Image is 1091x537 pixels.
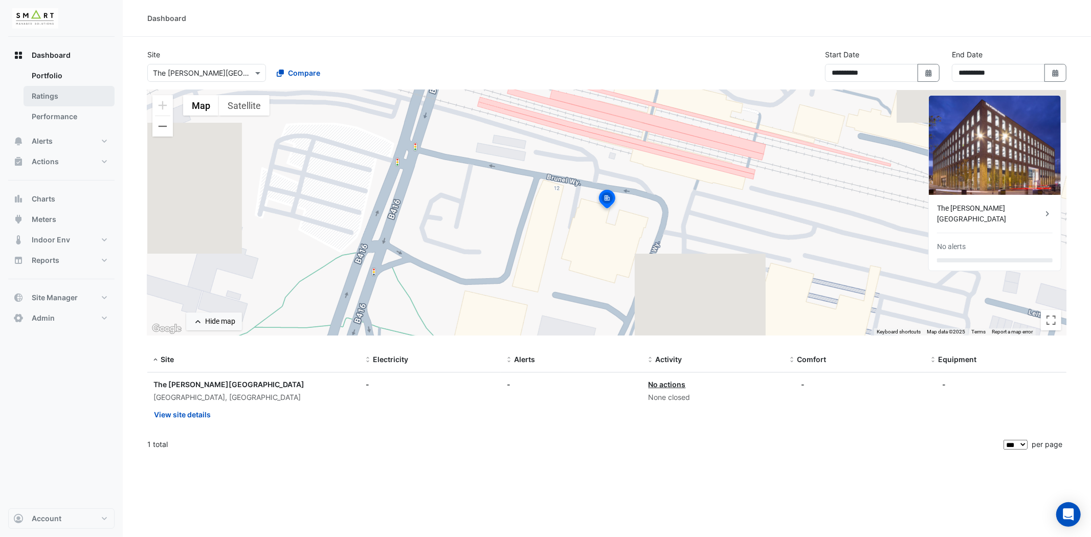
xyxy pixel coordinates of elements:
[649,392,777,404] div: None closed
[32,50,71,60] span: Dashboard
[943,379,946,390] div: -
[13,50,24,60] app-icon: Dashboard
[13,313,24,323] app-icon: Admin
[32,255,59,265] span: Reports
[8,131,115,151] button: Alerts
[8,45,115,65] button: Dashboard
[8,209,115,230] button: Meters
[153,392,353,404] div: [GEOGRAPHIC_DATA], [GEOGRAPHIC_DATA]
[971,329,986,334] a: Terms
[32,235,70,245] span: Indoor Env
[32,214,56,225] span: Meters
[13,194,24,204] app-icon: Charts
[161,355,174,364] span: Site
[1041,310,1061,330] button: Toggle fullscreen view
[147,432,1001,457] div: 1 total
[8,287,115,308] button: Site Manager
[801,379,805,390] div: -
[1032,440,1062,449] span: per page
[877,328,921,335] button: Keyboard shortcuts
[649,380,686,389] a: No actions
[825,49,859,60] label: Start Date
[797,355,826,364] span: Comfort
[32,194,55,204] span: Charts
[13,136,24,146] app-icon: Alerts
[13,214,24,225] app-icon: Meters
[153,406,211,423] button: View site details
[8,151,115,172] button: Actions
[183,95,219,116] button: Show street map
[32,313,55,323] span: Admin
[24,86,115,106] a: Ratings
[1056,502,1081,527] div: Open Intercom Messenger
[152,95,173,116] button: Zoom in
[219,95,270,116] button: Show satellite imagery
[32,293,78,303] span: Site Manager
[150,322,184,335] a: Open this area in Google Maps (opens a new window)
[8,250,115,271] button: Reports
[186,312,242,330] button: Hide map
[12,8,58,29] img: Company Logo
[24,106,115,127] a: Performance
[937,241,966,252] div: No alerts
[366,379,495,390] div: -
[596,188,618,213] img: site-pin-selected.svg
[205,316,235,327] div: Hide map
[939,355,977,364] span: Equipment
[937,203,1042,225] div: The [PERSON_NAME][GEOGRAPHIC_DATA]
[13,255,24,265] app-icon: Reports
[514,355,535,364] span: Alerts
[13,293,24,303] app-icon: Site Manager
[924,69,933,77] fa-icon: Select Date
[288,68,320,78] span: Compare
[8,189,115,209] button: Charts
[8,230,115,250] button: Indoor Env
[32,156,59,167] span: Actions
[952,49,983,60] label: End Date
[32,136,53,146] span: Alerts
[8,308,115,328] button: Admin
[150,322,184,335] img: Google
[32,513,61,524] span: Account
[927,329,965,334] span: Map data ©2025
[656,355,682,364] span: Activity
[507,379,636,390] div: -
[152,116,173,137] button: Zoom out
[373,355,408,364] span: Electricity
[8,508,115,529] button: Account
[24,65,115,86] a: Portfolio
[13,156,24,167] app-icon: Actions
[992,329,1033,334] a: Report a map error
[1051,69,1060,77] fa-icon: Select Date
[270,64,327,82] button: Compare
[147,49,160,60] label: Site
[929,96,1061,195] img: The Porter Building
[153,379,353,390] div: The [PERSON_NAME][GEOGRAPHIC_DATA]
[147,13,186,24] div: Dashboard
[13,235,24,245] app-icon: Indoor Env
[8,65,115,131] div: Dashboard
